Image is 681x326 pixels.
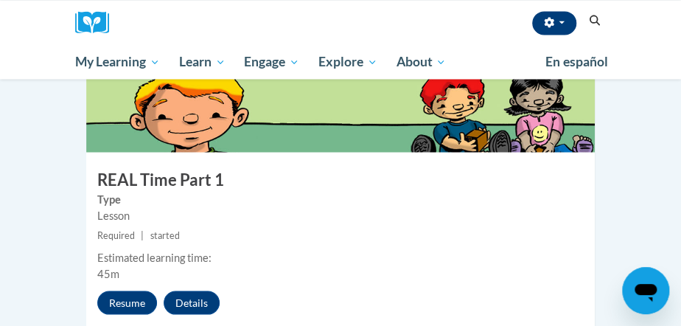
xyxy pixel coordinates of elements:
span: | [141,229,144,240]
label: Type [97,191,584,207]
span: 45m [97,267,119,280]
button: Resume [97,291,157,314]
span: Required [97,229,135,240]
span: started [150,229,179,240]
a: About [387,45,456,79]
span: Learn [179,53,226,71]
div: Main menu [64,45,617,79]
a: Explore [309,45,387,79]
span: Explore [318,53,377,71]
a: My Learning [66,45,170,79]
h3: REAL Time Part 1 [86,168,595,191]
a: Cox Campus [75,11,119,34]
iframe: Button to launch messaging window [622,267,669,314]
button: Account Settings [532,11,576,35]
div: Lesson [97,207,584,223]
span: My Learning [75,53,160,71]
a: Engage [234,45,309,79]
span: En español [545,54,607,69]
img: Logo brand [75,11,119,34]
a: En español [536,46,617,77]
span: About [396,53,446,71]
button: Search [584,12,606,30]
span: Engage [244,53,299,71]
div: Estimated learning time: [97,249,584,266]
a: Learn [170,45,235,79]
button: Details [164,291,220,314]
